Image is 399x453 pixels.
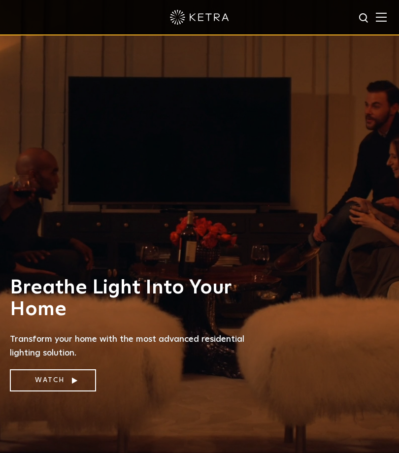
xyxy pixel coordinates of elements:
[10,277,271,320] h1: Breathe Light Into Your Home
[358,12,370,25] img: search icon
[376,12,387,22] img: Hamburger%20Nav.svg
[10,369,96,391] a: Watch
[170,10,229,25] img: ketra-logo-2019-white
[10,332,271,361] p: Transform your home with the most advanced residential lighting solution.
